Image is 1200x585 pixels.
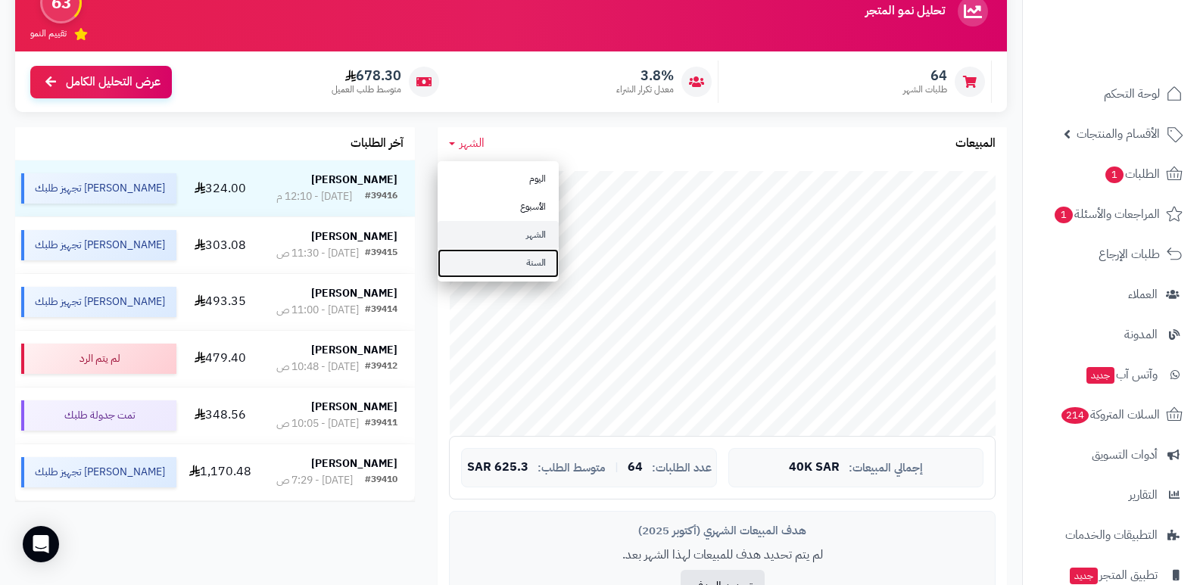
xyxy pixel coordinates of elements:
a: السنة [438,249,559,277]
span: المراجعات والأسئلة [1053,204,1160,225]
h3: تحليل نمو المتجر [865,5,945,18]
h3: المبيعات [955,137,996,151]
div: #39412 [365,359,397,375]
div: #39414 [365,303,397,318]
a: الأسبوع [438,193,559,221]
a: المراجعات والأسئلة1 [1032,196,1191,232]
span: الشهر [460,134,485,152]
div: [DATE] - 12:10 م [276,189,352,204]
span: العملاء [1128,284,1158,305]
div: [DATE] - 7:29 ص [276,473,353,488]
span: الأقسام والمنتجات [1077,123,1160,145]
strong: [PERSON_NAME] [311,399,397,415]
span: 214 [1060,406,1089,425]
span: السلات المتروكة [1060,404,1160,425]
span: 64 [628,461,643,475]
span: إجمالي المبيعات: [849,462,923,475]
img: logo-2.png [1097,21,1186,53]
a: الشهر [438,221,559,249]
span: 3.8% [616,67,674,84]
strong: [PERSON_NAME] [311,456,397,471]
span: الطلبات [1104,163,1160,185]
div: لم يتم الرد [21,344,176,374]
td: 1,170.48 [182,444,260,500]
span: جديد [1070,568,1098,584]
div: #39410 [365,473,397,488]
strong: [PERSON_NAME] [311,229,397,244]
a: أدوات التسويق [1032,437,1191,473]
span: | [615,462,619,473]
a: السلات المتروكة214 [1032,397,1191,433]
a: المدونة [1032,316,1191,353]
strong: [PERSON_NAME] [311,285,397,301]
div: [DATE] - 10:48 ص [276,359,359,375]
a: اليوم [438,165,559,193]
a: العملاء [1032,276,1191,313]
a: لوحة التحكم [1032,76,1191,112]
h3: آخر الطلبات [351,137,404,151]
div: [PERSON_NAME] تجهيز طلبك [21,457,176,487]
div: Open Intercom Messenger [23,526,59,562]
strong: [PERSON_NAME] [311,172,397,188]
span: 678.30 [332,67,401,84]
span: تقييم النمو [30,27,67,40]
span: التقارير [1129,484,1158,506]
span: جديد [1086,367,1114,384]
span: 1 [1105,166,1124,184]
span: عدد الطلبات: [652,462,712,475]
div: [DATE] - 11:00 ص [276,303,359,318]
td: 303.08 [182,217,260,273]
a: الطلبات1 [1032,156,1191,192]
strong: [PERSON_NAME] [311,342,397,358]
a: طلبات الإرجاع [1032,236,1191,272]
td: 324.00 [182,160,260,216]
span: معدل تكرار الشراء [616,83,674,96]
span: طلبات الشهر [903,83,947,96]
div: هدف المبيعات الشهري (أكتوبر 2025) [461,523,983,539]
span: وآتس آب [1085,364,1158,385]
span: 64 [903,67,947,84]
div: [DATE] - 11:30 ص [276,246,359,261]
p: لم يتم تحديد هدف للمبيعات لهذا الشهر بعد. [461,546,983,564]
div: [PERSON_NAME] تجهيز طلبك [21,287,176,317]
span: عرض التحليل الكامل [66,73,161,91]
span: 40K SAR [789,461,840,475]
td: 493.35 [182,274,260,330]
div: [DATE] - 10:05 ص [276,416,359,431]
div: #39415 [365,246,397,261]
a: التقارير [1032,477,1191,513]
span: 1 [1054,206,1074,224]
div: تمت جدولة طلبك [21,400,176,431]
span: التطبيقات والخدمات [1065,524,1158,546]
td: 479.40 [182,331,260,387]
span: متوسط الطلب: [538,462,606,475]
div: #39411 [365,416,397,431]
div: #39416 [365,189,397,204]
span: طلبات الإرجاع [1099,244,1160,265]
span: 625.3 SAR [467,461,528,475]
span: لوحة التحكم [1104,83,1160,104]
a: التطبيقات والخدمات [1032,517,1191,553]
div: [PERSON_NAME] تجهيز طلبك [21,230,176,260]
span: أدوات التسويق [1092,444,1158,465]
a: الشهر [449,135,485,152]
span: متوسط طلب العميل [332,83,401,96]
a: عرض التحليل الكامل [30,66,172,98]
span: المدونة [1124,324,1158,345]
a: وآتس آبجديد [1032,356,1191,393]
td: 348.56 [182,387,260,443]
div: [PERSON_NAME] تجهيز طلبك [21,173,176,204]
